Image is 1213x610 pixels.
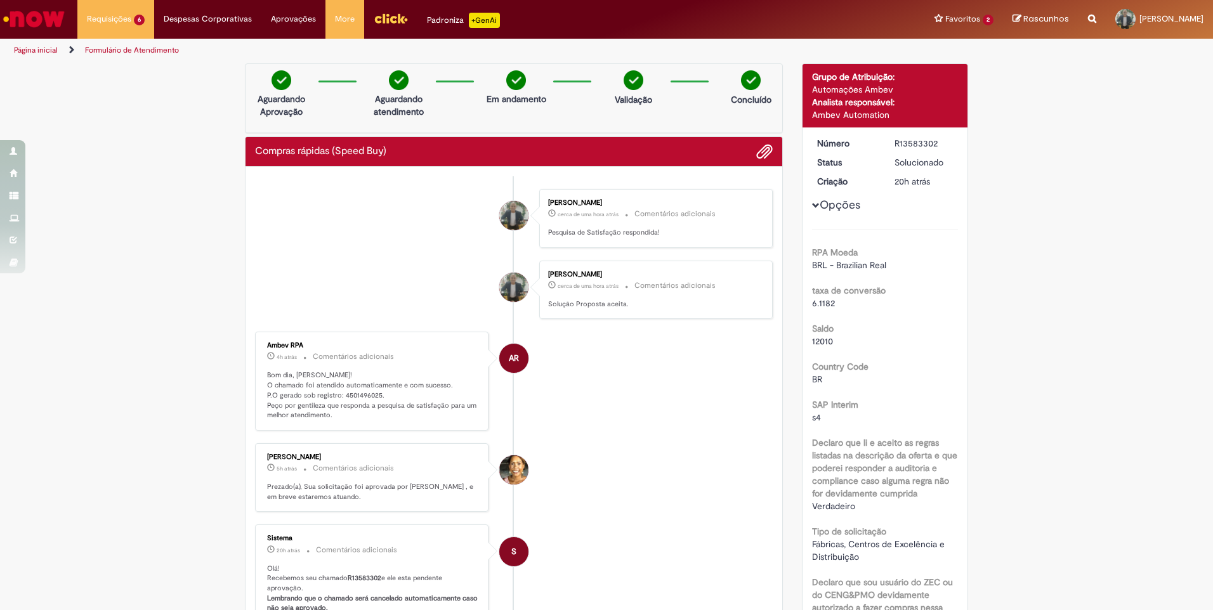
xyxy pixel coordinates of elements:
span: Verdadeiro [812,500,855,512]
span: 6 [134,15,145,25]
div: Analista responsável: [812,96,959,108]
span: Rascunhos [1023,13,1069,25]
dt: Número [808,137,886,150]
p: Bom dia, [PERSON_NAME]! O chamado foi atendido automaticamente e com sucesso. P.O gerado sob regi... [267,370,478,420]
div: [PERSON_NAME] [267,453,478,461]
div: Rogerio Martins Dos Santos [499,273,528,302]
div: Ana Flavia Silva Moreira [499,455,528,484]
div: 30/09/2025 17:35:23 [895,175,954,188]
small: Comentários adicionais [313,351,394,362]
dt: Criação [808,175,886,188]
div: Ambev RPA [499,344,528,373]
span: BR [812,373,822,385]
time: 01/10/2025 09:09:56 [277,465,297,472]
small: Comentários adicionais [634,280,716,291]
a: Página inicial [14,45,58,55]
div: Automações Ambev [812,83,959,96]
span: s4 [812,412,821,423]
b: Tipo de solicitação [812,526,886,537]
span: Requisições [87,13,131,25]
b: taxa de conversão [812,285,886,296]
b: SAP Interim [812,399,858,410]
small: Comentários adicionais [313,463,394,474]
span: 20h atrás [895,176,930,187]
p: Prezado(a), Sua solicitação foi aprovada por [PERSON_NAME] , e em breve estaremos atuando. [267,482,478,502]
img: click_logo_yellow_360x200.png [374,9,408,28]
span: cerca de uma hora atrás [558,211,619,218]
div: [PERSON_NAME] [548,271,759,278]
p: Aguardando Aprovação [251,93,312,118]
ul: Trilhas de página [10,39,799,62]
div: System [499,537,528,566]
img: ServiceNow [1,6,67,32]
img: check-circle-green.png [272,70,291,90]
img: check-circle-green.png [506,70,526,90]
span: 4h atrás [277,353,297,361]
b: Declaro que li e aceito as regras listadas na descrição da oferta e que poderei responder a audit... [812,437,957,499]
small: Comentários adicionais [634,209,716,219]
span: S [511,536,516,567]
span: Favoritos [945,13,980,25]
time: 01/10/2025 12:34:46 [558,211,619,218]
time: 01/10/2025 12:34:20 [558,282,619,290]
p: Aguardando atendimento [368,93,429,118]
span: Despesas Corporativas [164,13,252,25]
span: 6.1182 [812,297,835,309]
div: Rogerio Martins Dos Santos [499,201,528,230]
a: Rascunhos [1013,13,1069,25]
div: Solucionado [895,156,954,169]
span: [PERSON_NAME] [1139,13,1203,24]
b: RPA Moeda [812,247,858,258]
time: 30/09/2025 17:35:23 [895,176,930,187]
span: Fábricas, Centros de Excelência e Distribuição [812,538,947,562]
p: Solução Proposta aceita. [548,299,759,309]
div: Ambev RPA [267,342,478,349]
b: Country Code [812,361,869,372]
img: check-circle-green.png [741,70,761,90]
img: check-circle-green.png [624,70,643,90]
b: Saldo [812,323,834,334]
time: 01/10/2025 09:33:28 [277,353,297,361]
p: Concluído [731,93,771,106]
div: [PERSON_NAME] [548,199,759,207]
span: cerca de uma hora atrás [558,282,619,290]
img: check-circle-green.png [389,70,409,90]
h2: Compras rápidas (Speed Buy) Histórico de tíquete [255,146,386,157]
div: Padroniza [427,13,500,28]
span: More [335,13,355,25]
span: BRL - Brazilian Real [812,259,886,271]
p: Pesquisa de Satisfação respondida! [548,228,759,238]
p: Validação [615,93,652,106]
dt: Status [808,156,886,169]
span: 20h atrás [277,547,300,554]
span: 2 [983,15,993,25]
small: Comentários adicionais [316,545,397,555]
span: 12010 [812,335,833,347]
span: AR [509,343,519,373]
div: Grupo de Atribuição: [812,70,959,83]
span: Aprovações [271,13,316,25]
a: Formulário de Atendimento [85,45,179,55]
div: R13583302 [895,137,954,150]
button: Adicionar anexos [756,143,773,160]
b: R13583302 [348,573,381,583]
p: Em andamento [487,93,546,105]
div: Sistema [267,535,478,542]
div: Ambev Automation [812,108,959,121]
span: 5h atrás [277,465,297,472]
p: +GenAi [469,13,500,28]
